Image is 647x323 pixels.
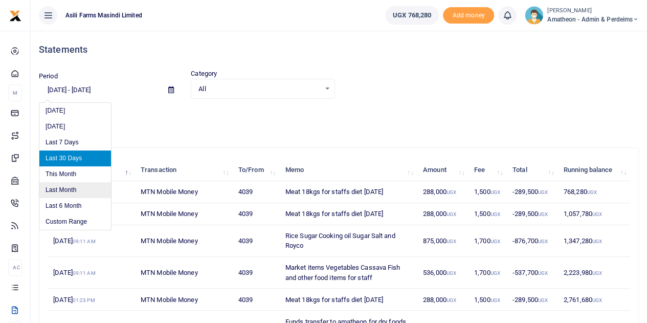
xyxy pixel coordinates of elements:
[443,7,494,24] span: Add money
[558,181,630,203] td: 768,280
[48,257,135,289] td: [DATE]
[191,69,217,79] label: Category
[39,150,111,166] li: Last 30 Days
[39,198,111,214] li: Last 6 Month
[507,181,558,203] td: -289,500
[443,7,494,24] li: Toup your wallet
[538,211,548,217] small: UGX
[39,214,111,230] li: Custom Range
[9,10,21,22] img: logo-small
[233,203,280,225] td: 4039
[538,189,548,195] small: UGX
[558,203,630,225] td: 1,057,780
[447,239,456,244] small: UGX
[468,181,507,203] td: 1,500
[547,7,639,15] small: [PERSON_NAME]
[417,181,468,203] td: 288,000
[39,166,111,182] li: This Month
[558,225,630,257] td: 1,347,280
[447,270,456,276] small: UGX
[135,159,233,181] th: Transaction: activate to sort column ascending
[417,203,468,225] td: 288,000
[381,6,443,25] li: Wallet ballance
[507,257,558,289] td: -537,700
[61,11,146,20] span: Asili Farms Masindi Limited
[73,239,96,244] small: 09:11 AM
[135,289,233,311] td: MTN Mobile Money
[135,203,233,225] td: MTN Mobile Money
[447,211,456,217] small: UGX
[507,289,558,311] td: -289,500
[233,159,280,181] th: To/From: activate to sort column ascending
[507,203,558,225] td: -289,500
[417,159,468,181] th: Amount: activate to sort column ascending
[490,189,500,195] small: UGX
[39,44,639,55] h4: Statements
[507,225,558,257] td: -876,700
[538,270,548,276] small: UGX
[525,6,543,25] img: profile-user
[39,119,111,135] li: [DATE]
[592,211,602,217] small: UGX
[417,225,468,257] td: 875,000
[393,10,431,20] span: UGX 768,280
[135,225,233,257] td: MTN Mobile Money
[417,257,468,289] td: 536,000
[135,257,233,289] td: MTN Mobile Money
[447,297,456,303] small: UGX
[490,211,500,217] small: UGX
[39,103,111,119] li: [DATE]
[233,225,280,257] td: 4039
[468,289,507,311] td: 1,500
[280,225,417,257] td: Rice Sugar Cooking oil Sugar Salt and Royco
[48,289,135,311] td: [DATE]
[468,159,507,181] th: Fee: activate to sort column ascending
[73,297,95,303] small: 01:23 PM
[39,135,111,150] li: Last 7 Days
[538,239,548,244] small: UGX
[48,225,135,257] td: [DATE]
[233,289,280,311] td: 4039
[39,182,111,198] li: Last Month
[198,84,320,94] span: All
[558,289,630,311] td: 2,761,680
[417,289,468,311] td: 288,000
[280,203,417,225] td: Meat 18kgs for staffs diet [DATE]
[280,289,417,311] td: Meat 18kgs for staffs diet [DATE]
[490,297,500,303] small: UGX
[468,225,507,257] td: 1,700
[558,159,630,181] th: Running balance: activate to sort column ascending
[443,11,494,18] a: Add money
[587,189,596,195] small: UGX
[280,257,417,289] td: Market items Vegetables Cassava Fish and other food items for staff
[233,257,280,289] td: 4039
[280,159,417,181] th: Memo: activate to sort column ascending
[592,297,602,303] small: UGX
[490,239,500,244] small: UGX
[73,270,96,276] small: 09:11 AM
[538,297,548,303] small: UGX
[39,81,160,99] input: select period
[525,6,639,25] a: profile-user [PERSON_NAME] Amatheon - Admin & Perdeims
[547,15,639,24] span: Amatheon - Admin & Perdeims
[385,6,439,25] a: UGX 768,280
[39,111,639,122] p: Download
[558,257,630,289] td: 2,223,980
[8,259,22,276] li: Ac
[490,270,500,276] small: UGX
[507,159,558,181] th: Total: activate to sort column ascending
[233,181,280,203] td: 4039
[9,11,21,19] a: logo-small logo-large logo-large
[8,84,22,101] li: M
[468,257,507,289] td: 1,700
[592,270,602,276] small: UGX
[468,203,507,225] td: 1,500
[39,71,58,81] label: Period
[280,181,417,203] td: Meat 18kgs for staffs diet [DATE]
[447,189,456,195] small: UGX
[592,239,602,244] small: UGX
[135,181,233,203] td: MTN Mobile Money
